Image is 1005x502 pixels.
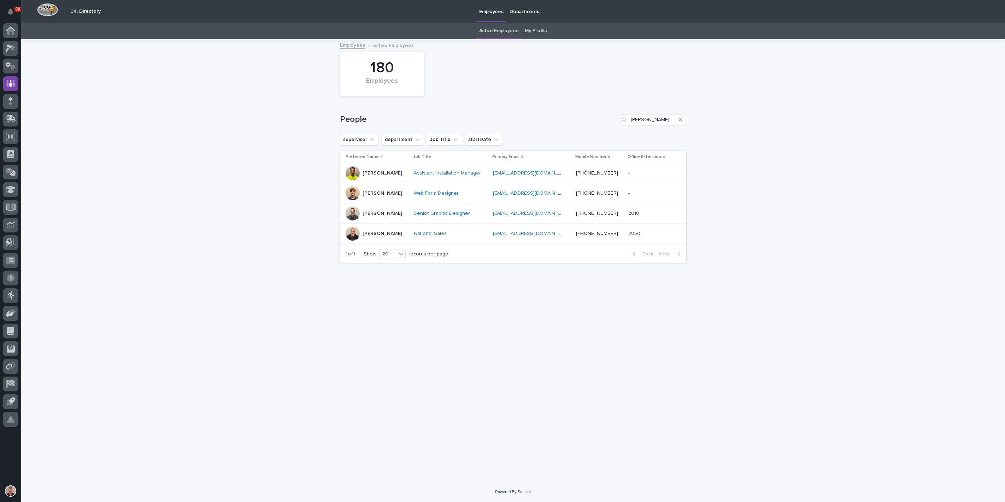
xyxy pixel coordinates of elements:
[363,231,402,237] p: [PERSON_NAME]
[340,183,686,203] tr: [PERSON_NAME]Web Form Designer [EMAIL_ADDRESS][DOMAIN_NAME] [PHONE_NUMBER]--
[638,252,653,256] span: Back
[628,153,661,161] p: Office Extension
[414,190,459,196] a: Web Form Designer
[413,153,431,161] p: Job Title
[493,231,573,236] a: [EMAIL_ADDRESS][DOMAIN_NAME]
[619,114,686,125] input: Search
[576,171,618,176] a: [PHONE_NUMBER]
[373,41,414,49] p: Active Employees
[340,203,686,224] tr: [PERSON_NAME]Senior Graphic Designer [EMAIL_ADDRESS][DOMAIN_NAME] [PHONE_NUMBER]20102010
[3,4,18,19] button: Notifications
[414,170,481,176] a: Assistant Installation Manager
[495,490,531,494] a: Powered By Stacker
[37,3,58,16] img: Workspace Logo
[628,229,642,237] p: 2050
[364,251,376,257] p: Show
[363,211,402,217] p: [PERSON_NAME]
[9,8,18,20] div: Notifications89
[70,8,101,14] h2: 04. Directory
[346,153,379,161] p: Preferred Name
[493,191,573,196] a: [EMAIL_ADDRESS][DOMAIN_NAME]
[414,231,447,237] a: National Sales
[627,251,656,257] button: Back
[340,246,361,263] p: 1 of 1
[628,189,631,196] p: -
[352,59,412,77] div: 180
[427,134,462,145] button: Job Title
[340,134,379,145] button: supervisor
[656,251,686,257] button: Next
[414,211,470,217] a: Senior Graphic Designer
[576,231,618,236] a: [PHONE_NUMBER]
[16,7,20,12] p: 89
[525,23,547,39] a: My Profile
[340,41,365,49] a: Employees
[628,209,641,217] p: 2010
[576,191,618,196] a: [PHONE_NUMBER]
[628,169,631,176] p: -
[493,211,573,216] a: [EMAIL_ADDRESS][DOMAIN_NAME]
[659,252,675,256] span: Next
[363,190,402,196] p: [PERSON_NAME]
[340,224,686,244] tr: [PERSON_NAME]National Sales [EMAIL_ADDRESS][DOMAIN_NAME] [PHONE_NUMBER]20502050
[409,251,448,257] p: records per page
[340,114,616,125] h1: People
[380,250,396,258] div: 20
[3,484,18,498] button: users-avatar
[382,134,424,145] button: department
[465,134,503,145] button: startDate
[493,171,573,176] a: [EMAIL_ADDRESS][DOMAIN_NAME]
[363,170,402,176] p: [PERSON_NAME]
[340,163,686,183] tr: [PERSON_NAME]Assistant Installation Manager [EMAIL_ADDRESS][DOMAIN_NAME] [PHONE_NUMBER]--
[479,23,518,39] a: Active Employees
[352,77,412,92] div: Employees
[492,153,519,161] p: Primary Email
[576,211,618,216] a: [PHONE_NUMBER]
[575,153,606,161] p: Mobile Number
